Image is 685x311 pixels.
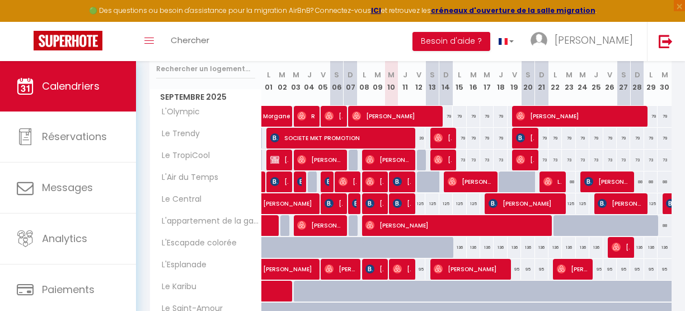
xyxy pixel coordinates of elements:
[325,171,329,192] span: [PERSON_NAME] Velencoso
[589,237,603,258] div: 136
[371,6,381,15] a: ICI
[412,193,425,214] div: 125
[365,258,383,280] span: [PERSON_NAME]
[152,193,204,206] span: Le Central
[658,150,672,170] div: 73
[334,69,339,80] abbr: S
[42,79,100,93] span: Calendriers
[508,56,521,106] th: 19
[494,56,507,106] th: 18
[598,193,642,214] span: [PERSON_NAME]
[644,171,658,192] div: 88
[516,127,534,148] span: [PERSON_NAME] DIT BROCHAND
[548,128,562,148] div: 79
[297,105,315,127] span: Regine
[257,171,263,193] a: Will
[263,253,366,274] span: [PERSON_NAME]
[150,89,261,105] span: Septembre 2025
[589,150,603,170] div: 73
[453,56,466,106] th: 15
[562,237,575,258] div: 136
[562,193,575,214] div: 125
[617,128,630,148] div: 79
[439,193,453,214] div: 125
[644,193,658,214] div: 125
[453,106,466,127] div: 79
[659,34,673,48] img: logout
[156,59,255,79] input: Rechercher un logement...
[543,171,561,192] span: Line [PERSON_NAME] [PERSON_NAME]
[555,33,633,47] span: [PERSON_NAME]
[589,56,603,106] th: 25
[352,193,356,214] span: [PERSON_NAME]
[171,34,209,46] span: Chercher
[152,215,264,228] span: L'appartement de la gare
[289,56,302,106] th: 03
[489,193,560,214] span: [PERSON_NAME]
[42,282,95,296] span: Paiements
[152,237,240,249] span: L'Escapade colorée
[553,69,557,80] abbr: L
[603,128,617,148] div: 79
[470,69,477,80] abbr: M
[562,150,575,170] div: 73
[34,31,102,50] img: Super Booking
[621,69,626,80] abbr: S
[321,69,326,80] abbr: V
[412,32,490,51] button: Besoin d'aide ?
[316,56,330,106] th: 05
[521,56,534,106] th: 20
[443,69,449,80] abbr: D
[439,106,453,127] div: 79
[425,193,439,214] div: 125
[152,106,203,118] span: L'Olympic
[257,193,271,215] a: [PERSON_NAME]
[393,171,411,192] span: [PERSON_NAME]
[566,69,573,80] abbr: M
[388,69,395,80] abbr: M
[257,259,271,280] a: [PERSON_NAME]
[430,69,435,80] abbr: S
[279,69,285,80] abbr: M
[365,193,383,214] span: [PERSON_NAME]
[508,259,521,280] div: 95
[499,69,503,80] abbr: J
[393,258,411,280] span: [PERSON_NAME]
[293,69,299,80] abbr: M
[403,69,407,80] abbr: J
[263,187,366,208] span: [PERSON_NAME]
[658,106,672,127] div: 79
[612,236,630,258] span: [PERSON_NAME]
[630,237,644,258] div: 136
[535,259,548,280] div: 95
[162,22,218,61] a: Chercher
[535,150,548,170] div: 73
[589,128,603,148] div: 79
[467,193,480,214] div: 125
[263,100,315,121] span: Morgane
[307,69,312,80] abbr: J
[562,171,575,192] div: 88
[576,150,589,170] div: 73
[303,56,316,106] th: 04
[453,193,466,214] div: 125
[630,56,644,106] th: 28
[576,128,589,148] div: 79
[42,231,87,245] span: Analytics
[576,56,589,106] th: 24
[467,106,480,127] div: 79
[508,237,521,258] div: 136
[467,150,480,170] div: 73
[431,6,595,15] a: créneaux d'ouverture de la salle migration
[412,128,425,148] div: 39
[374,69,381,80] abbr: M
[480,128,494,148] div: 79
[644,237,658,258] div: 136
[661,69,668,80] abbr: M
[494,237,507,258] div: 136
[584,171,629,192] span: [PERSON_NAME]
[635,69,640,80] abbr: D
[152,171,221,184] span: L'Air du Temps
